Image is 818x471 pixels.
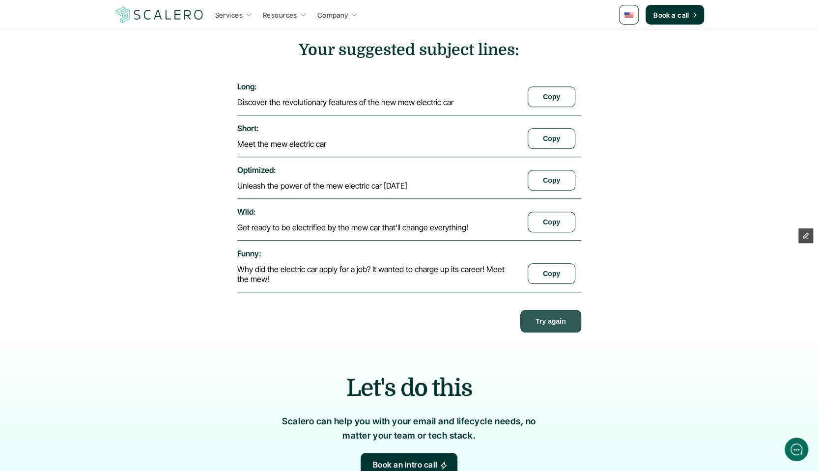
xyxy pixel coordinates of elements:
[263,10,297,20] p: Resources
[528,86,575,107] button: Copy
[237,207,256,217] label: wild :
[237,249,261,258] label: funny :
[153,334,167,343] g: />
[653,10,689,20] p: Book a call
[149,326,170,353] button: />GIF
[114,5,205,24] img: Scalero company logotype
[237,181,407,191] p: Unleash the power of the mew electric car [DATE]
[114,6,205,24] a: Scalero company logotype
[237,82,257,91] label: long :
[272,415,547,443] p: Scalero can help you with your email and lifecycle needs, no matter your team or tech stack.
[237,123,259,133] label: short :
[37,19,102,26] div: Back [DATE]
[156,336,164,341] tspan: GIF
[237,264,516,284] p: Why did the electric car apply for a job? It wanted to charge up its career! Meet the mew!
[317,10,348,20] p: Company
[237,222,468,232] p: Get ready to be electrified by the mew car that'll change everything!
[785,438,808,461] iframe: gist-messenger-bubble-iframe
[215,10,243,20] p: Services
[237,41,581,59] h2: Your suggested subject lines:
[237,97,453,107] p: Discover the revolutionary features of the new mew electric car
[37,6,102,17] div: [PERSON_NAME]
[528,128,575,149] button: Copy
[798,228,813,243] button: Edit Framer Content
[520,310,581,332] button: Try again
[528,170,575,191] button: Copy
[237,165,276,175] label: optimized :
[154,372,665,405] h2: Let's do this
[646,5,704,25] a: Book a call
[237,139,326,149] p: Meet the mew electric car
[528,263,575,284] button: Copy
[82,315,124,321] span: We run on Gist
[528,212,575,232] button: Copy
[29,6,184,26] div: [PERSON_NAME]Back [DATE]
